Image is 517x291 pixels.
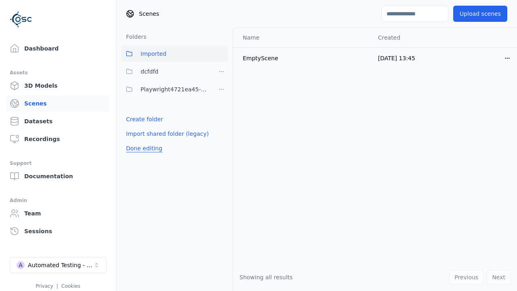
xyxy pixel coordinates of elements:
th: Name [233,28,372,47]
th: Created [372,28,498,47]
a: Recordings [6,131,109,147]
div: Assets [10,68,106,78]
a: Create folder [126,115,163,123]
span: | [57,283,58,289]
div: A [17,261,25,269]
a: Import shared folder (legacy) [126,130,209,138]
button: Create folder [121,112,168,127]
button: Select a workspace [10,257,107,273]
a: Sessions [6,223,109,239]
div: Admin [10,196,106,205]
button: Upload scenes [453,6,507,22]
a: Scenes [6,95,109,112]
div: Automated Testing - Playwright [28,261,93,269]
a: Datasets [6,113,109,129]
button: Imported [121,46,228,62]
span: Playwright4721ea45-3189-44ec-a5d6-2ec72738e1da [141,84,210,94]
a: Documentation [6,168,109,184]
a: Cookies [61,283,80,289]
span: Scenes [139,10,159,18]
span: [DATE] 13:45 [378,55,415,61]
h3: Folders [121,33,147,41]
a: 3D Models [6,78,109,94]
span: Imported [141,49,166,59]
button: Done editing [121,141,167,156]
div: EmptyScene [243,54,365,62]
span: dcfdfd [141,67,158,76]
a: Privacy [36,283,53,289]
a: Team [6,205,109,221]
span: Showing all results [240,274,293,280]
button: Playwright4721ea45-3189-44ec-a5d6-2ec72738e1da [121,81,210,97]
button: dcfdfd [121,63,210,80]
a: Dashboard [6,40,109,57]
button: Import shared folder (legacy) [121,127,214,141]
img: Logo [10,8,32,31]
div: Support [10,158,106,168]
